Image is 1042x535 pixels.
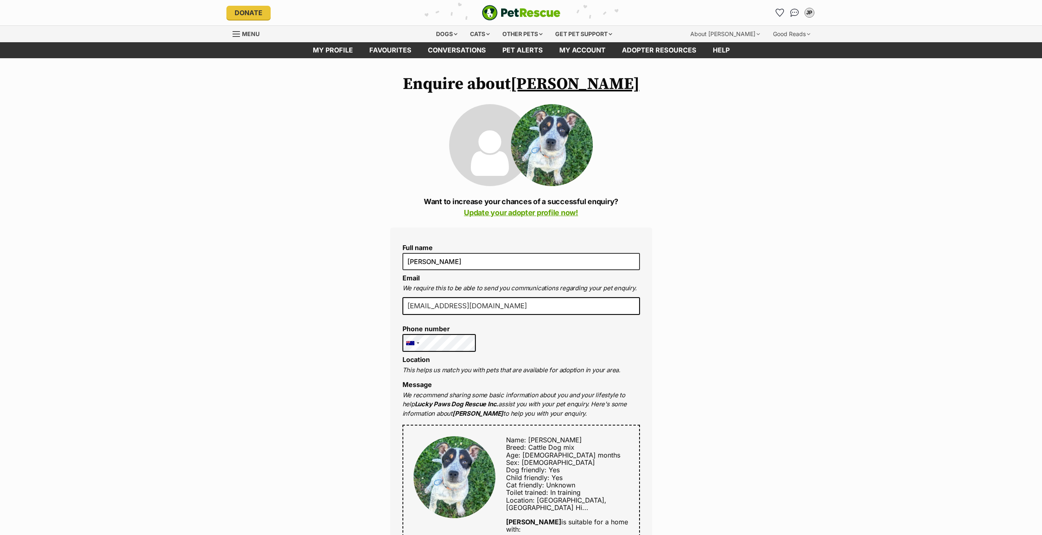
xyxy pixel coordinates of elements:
[390,75,652,93] h1: Enquire about
[576,503,588,512] span: Hi...
[403,335,422,352] div: Australia: +61
[390,196,652,218] p: Want to increase your chances of a successful enquiry?
[402,355,430,364] label: Location
[506,436,620,512] span: Name: [PERSON_NAME] Breed: Cattle Dog mix Age: [DEMOGRAPHIC_DATA] months Sex: [DEMOGRAPHIC_DATA] ...
[767,26,816,42] div: Good Reads
[402,274,420,282] label: Email
[790,9,799,17] img: chat-41dd97257d64d25036548639549fe6c8038ab92f7586957e7f3b1b290dea8141.svg
[415,400,499,408] strong: Lucky Paws Dog Rescue Inc.
[361,42,420,58] a: Favourites
[402,380,432,389] label: Message
[549,26,618,42] div: Get pet support
[242,30,260,37] span: Menu
[226,6,271,20] a: Donate
[685,26,766,42] div: About [PERSON_NAME]
[511,74,640,94] a: [PERSON_NAME]
[233,26,265,41] a: Menu
[430,26,463,42] div: Dogs
[402,325,476,332] label: Phone number
[506,518,561,526] strong: [PERSON_NAME]
[511,104,593,186] img: Mabel
[402,244,640,251] label: Full name
[482,5,561,20] img: logo-e224e6f780fb5917bec1dbf3a21bbac754714ae5b6737aabdf751b685950b380.svg
[803,6,816,19] button: My account
[464,208,578,217] a: Update your adopter profile now!
[497,26,548,42] div: Other pets
[773,6,787,19] a: Favourites
[705,42,738,58] a: Help
[788,6,801,19] a: Conversations
[494,42,551,58] a: Pet alerts
[305,42,361,58] a: My profile
[482,5,561,20] a: PetRescue
[452,410,503,417] strong: [PERSON_NAME]
[551,42,614,58] a: My account
[402,253,640,270] input: E.g. Jimmy Chew
[402,391,640,419] p: We recommend sharing some basic information about you and your lifestyle to help assist you with ...
[614,42,705,58] a: Adopter resources
[805,9,814,17] div: JP
[464,26,495,42] div: Cats
[420,42,494,58] a: conversations
[414,436,495,518] img: Mabel
[402,284,640,293] p: We require this to be able to send you communications regarding your pet enquiry.
[773,6,816,19] ul: Account quick links
[506,518,628,533] div: is suitable for a home with:
[402,366,640,375] p: This helps us match you with pets that are available for adoption in your area.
